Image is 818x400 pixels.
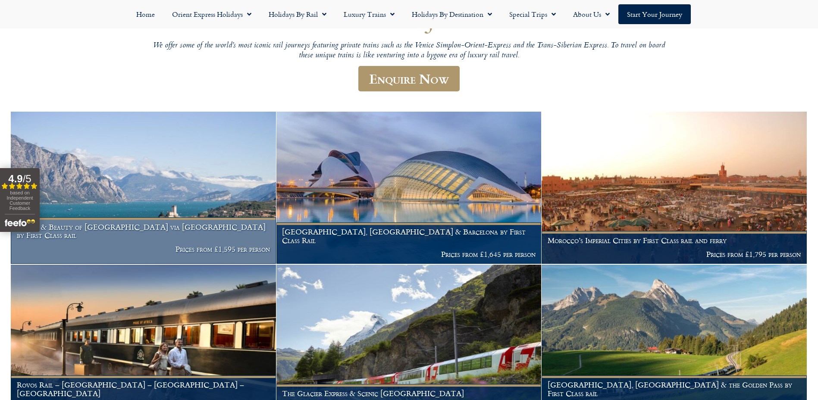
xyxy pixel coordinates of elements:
p: Prices from £1,645 per person [282,250,536,259]
h1: [GEOGRAPHIC_DATA], [GEOGRAPHIC_DATA] & the Golden Pass by First Class rail [548,381,801,397]
a: About Us [564,4,618,24]
h1: Morocco’s Imperial Cities by First Class rail and ferry [548,236,801,245]
a: Holidays by Destination [403,4,501,24]
a: Home [128,4,163,24]
p: Prices from £1,795 per person [548,250,801,259]
p: We offer some of the world’s most iconic rail journeys featuring private trains such as the Venic... [150,41,668,61]
a: [GEOGRAPHIC_DATA], [GEOGRAPHIC_DATA] & Barcelona by First Class Rail Prices from £1,645 per person [276,112,542,264]
a: Special Trips [501,4,564,24]
a: Charm & Beauty of [GEOGRAPHIC_DATA] via [GEOGRAPHIC_DATA] by First Class rail Prices from £1,595 ... [11,112,276,264]
a: Start your Journey [618,4,691,24]
h1: [GEOGRAPHIC_DATA], [GEOGRAPHIC_DATA] & Barcelona by First Class Rail [282,228,536,244]
a: Holidays by Rail [260,4,335,24]
a: Morocco’s Imperial Cities by First Class rail and ferry Prices from £1,795 per person [542,112,807,264]
h1: Rovos Rail – [GEOGRAPHIC_DATA] – [GEOGRAPHIC_DATA] – [GEOGRAPHIC_DATA] [17,381,270,397]
a: Enquire Now [358,66,460,91]
h1: The Glacier Express & Scenic [GEOGRAPHIC_DATA] [282,389,536,398]
a: Luxury Trains [335,4,403,24]
p: Prices from £1,595 per person [17,245,270,253]
nav: Menu [4,4,814,24]
h1: Charm & Beauty of [GEOGRAPHIC_DATA] via [GEOGRAPHIC_DATA] by First Class rail [17,223,270,240]
a: Orient Express Holidays [163,4,260,24]
h1: Classic Rail Journeys [150,6,668,31]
